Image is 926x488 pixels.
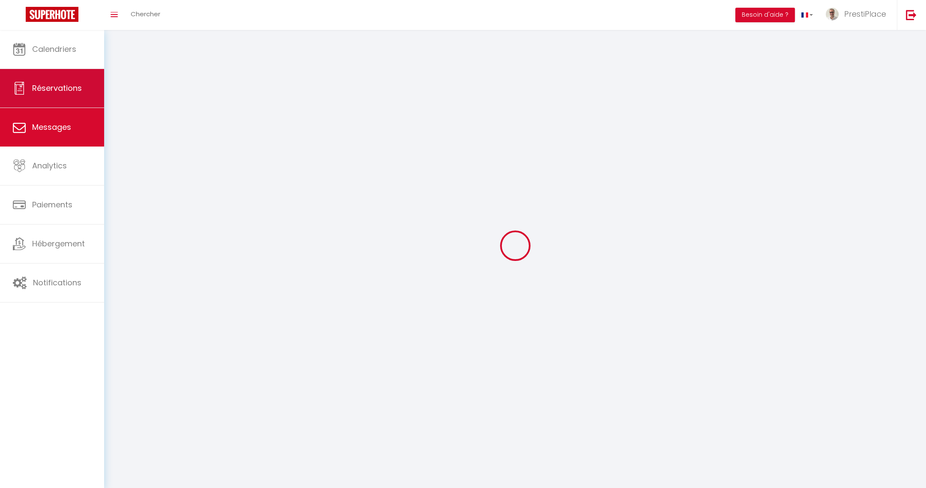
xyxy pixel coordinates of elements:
[26,7,78,22] img: Super Booking
[906,9,917,20] img: logout
[32,122,71,132] span: Messages
[32,199,72,210] span: Paiements
[32,83,82,93] span: Réservations
[32,160,67,171] span: Analytics
[32,238,85,249] span: Hébergement
[33,277,81,288] span: Notifications
[826,8,839,21] img: ...
[32,44,76,54] span: Calendriers
[131,9,160,18] span: Chercher
[844,9,886,19] span: PrestiPlace
[735,8,795,22] button: Besoin d'aide ?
